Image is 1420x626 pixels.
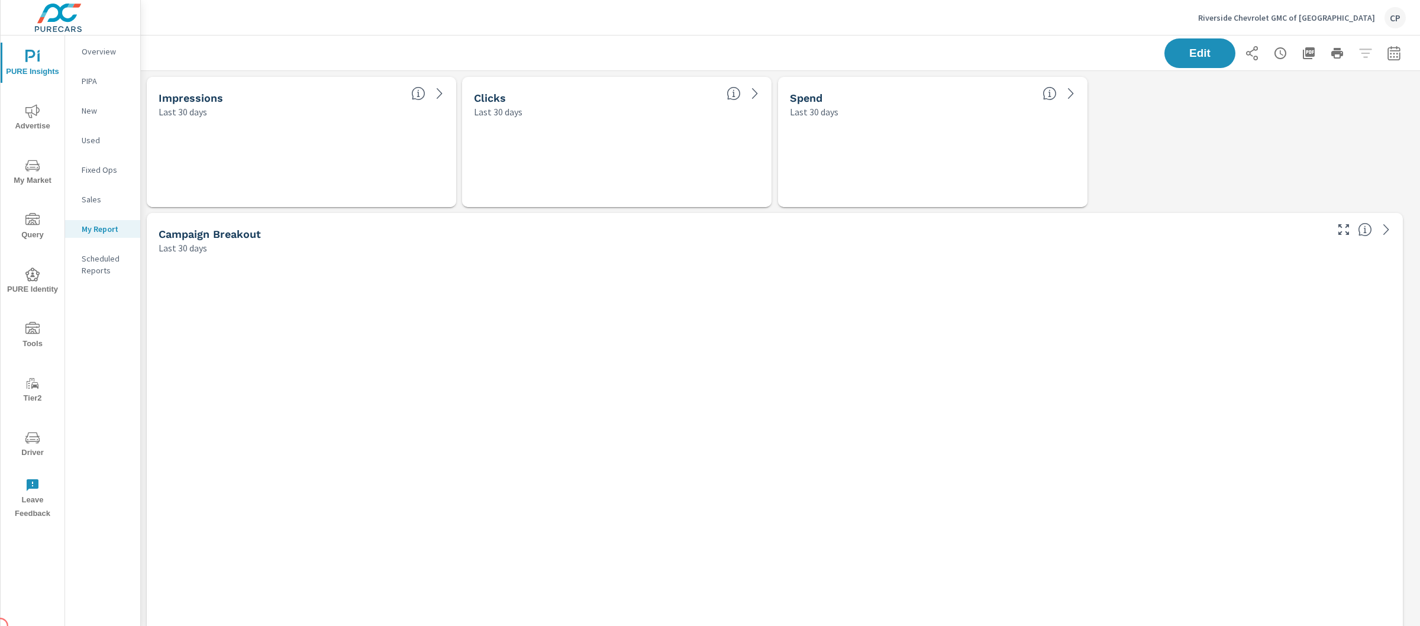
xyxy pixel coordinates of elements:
[159,228,261,240] h5: Campaign Breakout
[1240,41,1264,65] button: Share Report
[65,191,140,208] div: Sales
[4,50,61,79] span: PURE Insights
[1061,84,1080,103] a: See more details in report
[159,92,223,104] h5: Impressions
[1043,86,1057,101] span: The amount of money spent on advertising during the period.
[790,105,838,119] p: Last 30 days
[82,223,131,235] p: My Report
[1198,12,1375,23] p: Riverside Chevrolet GMC of [GEOGRAPHIC_DATA]
[82,253,131,276] p: Scheduled Reports
[82,164,131,176] p: Fixed Ops
[65,102,140,120] div: New
[65,220,140,238] div: My Report
[745,84,764,103] a: See more details in report
[411,86,425,101] span: The number of times an ad was shown on your behalf.
[4,104,61,133] span: Advertise
[4,322,61,351] span: Tools
[1176,48,1224,59] span: Edit
[1164,38,1235,68] button: Edit
[4,431,61,460] span: Driver
[65,161,140,179] div: Fixed Ops
[790,92,822,104] h5: Spend
[430,84,449,103] a: See more details in report
[1384,7,1406,28] div: CP
[82,193,131,205] p: Sales
[4,213,61,242] span: Query
[65,43,140,60] div: Overview
[727,86,741,101] span: The number of times an ad was clicked by a consumer.
[65,72,140,90] div: PIPA
[82,46,131,57] p: Overview
[1377,220,1396,239] a: See more details in report
[474,105,522,119] p: Last 30 days
[1297,41,1321,65] button: "Export Report to PDF"
[159,105,207,119] p: Last 30 days
[4,159,61,188] span: My Market
[474,92,506,104] h5: Clicks
[4,478,61,521] span: Leave Feedback
[4,376,61,405] span: Tier2
[82,105,131,117] p: New
[4,267,61,296] span: PURE Identity
[1358,222,1372,237] span: This is a summary of Display performance results by campaign. Each column can be sorted.
[1334,220,1353,239] button: Make Fullscreen
[82,134,131,146] p: Used
[65,250,140,279] div: Scheduled Reports
[1382,41,1406,65] button: Select Date Range
[65,131,140,149] div: Used
[1,36,64,525] div: nav menu
[82,75,131,87] p: PIPA
[1325,41,1349,65] button: Print Report
[159,241,207,255] p: Last 30 days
